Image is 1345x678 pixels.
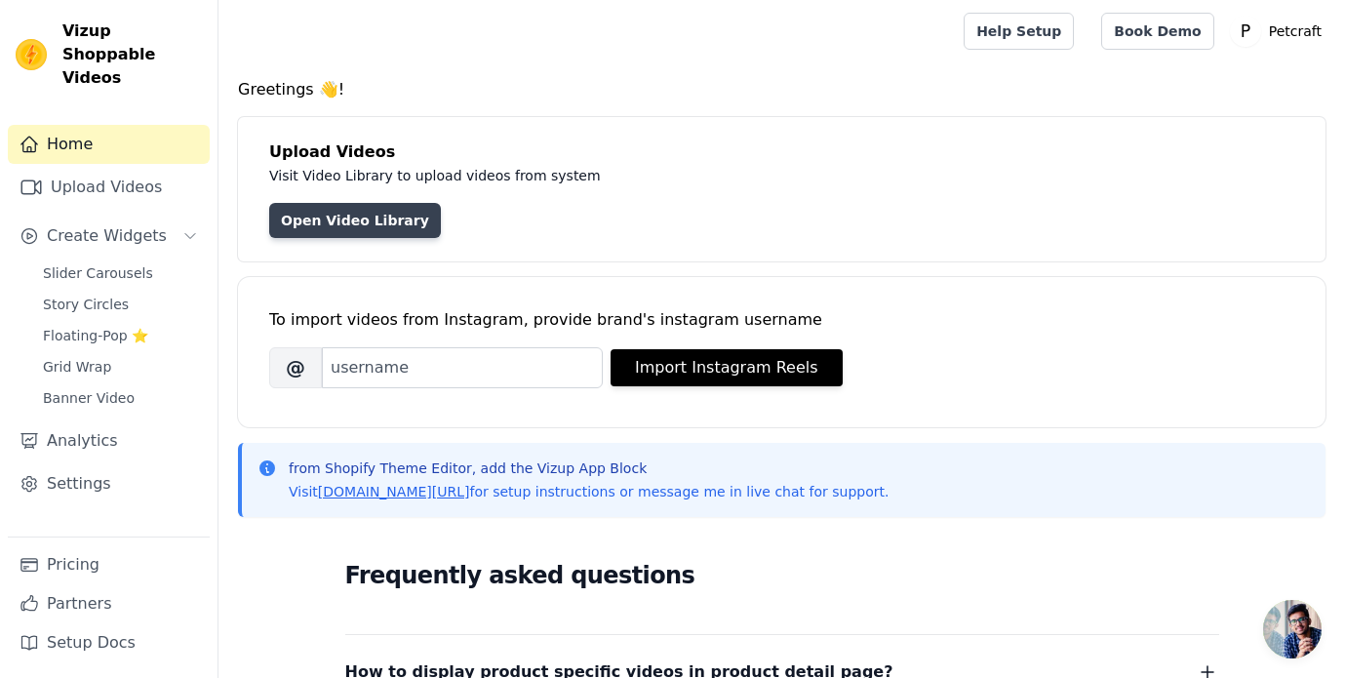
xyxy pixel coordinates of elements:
[8,217,210,256] button: Create Widgets
[31,291,210,318] a: Story Circles
[8,545,210,584] a: Pricing
[47,224,167,248] span: Create Widgets
[1263,600,1322,658] div: Open chat
[8,125,210,164] a: Home
[31,384,210,412] a: Banner Video
[31,353,210,380] a: Grid Wrap
[43,357,111,377] span: Grid Wrap
[62,20,202,90] span: Vizup Shoppable Videos
[269,164,1143,187] p: Visit Video Library to upload videos from system
[269,347,322,388] span: @
[8,464,210,503] a: Settings
[269,140,1294,164] h4: Upload Videos
[16,39,47,70] img: Vizup
[1230,14,1329,49] button: P Petcraft
[8,168,210,207] a: Upload Videos
[43,263,153,283] span: Slider Carousels
[1241,21,1250,41] text: P
[8,421,210,460] a: Analytics
[43,326,148,345] span: Floating-Pop ⭐
[31,322,210,349] a: Floating-Pop ⭐
[43,388,135,408] span: Banner Video
[1101,13,1213,50] a: Book Demo
[31,259,210,287] a: Slider Carousels
[8,623,210,662] a: Setup Docs
[611,349,843,386] button: Import Instagram Reels
[269,308,1294,332] div: To import videos from Instagram, provide brand's instagram username
[238,78,1325,101] h4: Greetings 👋!
[964,13,1074,50] a: Help Setup
[289,459,889,478] p: from Shopify Theme Editor, add the Vizup App Block
[8,584,210,623] a: Partners
[43,295,129,314] span: Story Circles
[318,484,470,499] a: [DOMAIN_NAME][URL]
[1261,14,1329,49] p: Petcraft
[269,203,441,238] a: Open Video Library
[289,482,889,501] p: Visit for setup instructions or message me in live chat for support.
[322,347,603,388] input: username
[345,556,1219,595] h2: Frequently asked questions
